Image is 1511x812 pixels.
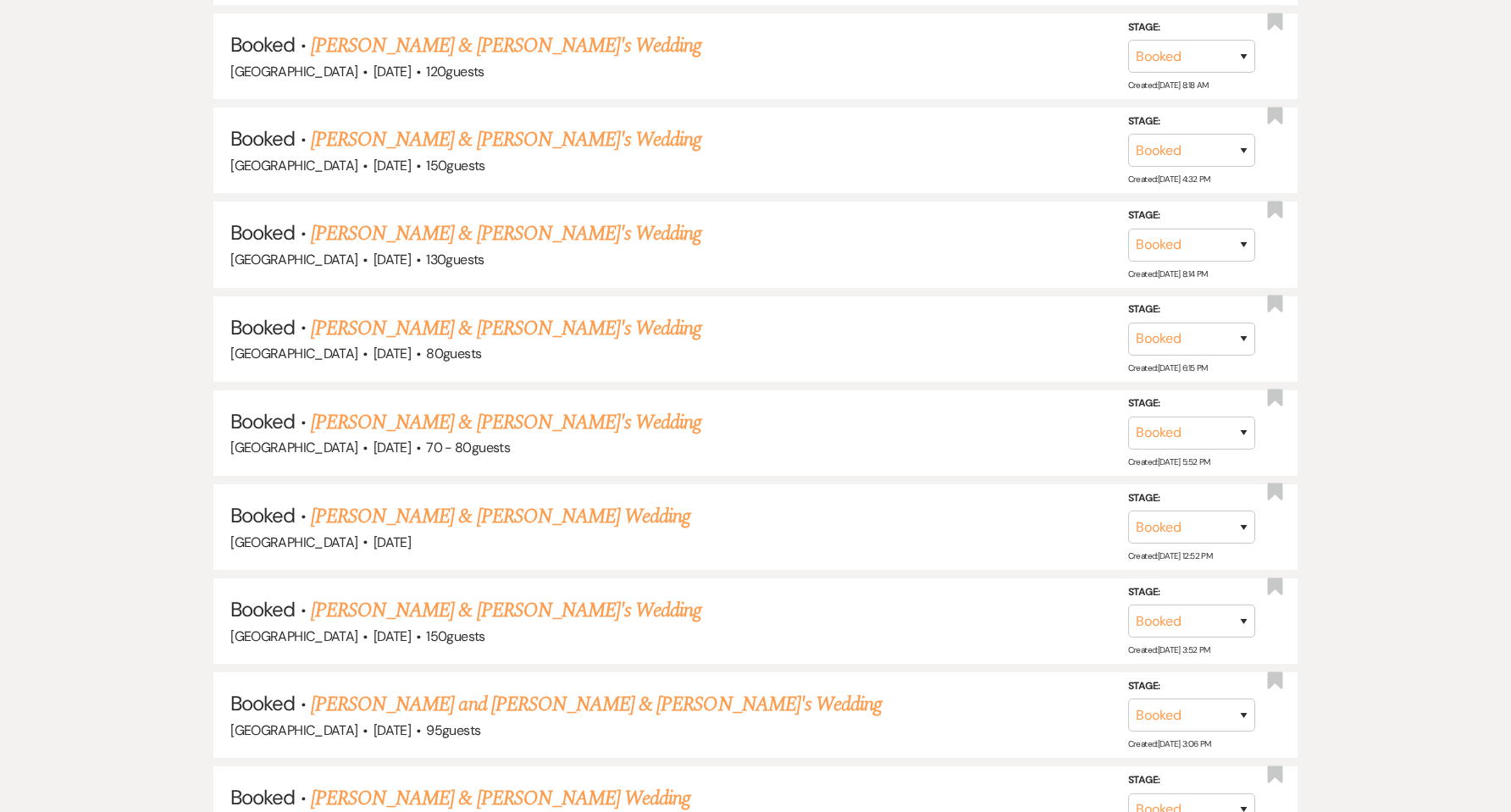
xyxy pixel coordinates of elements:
[311,218,702,249] a: [PERSON_NAME] & [PERSON_NAME]'s Wedding
[230,502,295,528] span: Booked
[1128,738,1211,749] span: Created: [DATE] 3:06 PM
[374,63,411,80] span: [DATE]
[1128,550,1212,561] span: Created: [DATE] 12:52 PM
[230,219,295,246] span: Booked
[374,157,411,174] span: [DATE]
[426,345,481,362] span: 80 guests
[1128,301,1255,319] label: Stage:
[374,345,411,362] span: [DATE]
[1128,362,1208,373] span: Created: [DATE] 6:15 PM
[311,124,702,155] a: [PERSON_NAME] & [PERSON_NAME]'s Wedding
[374,251,411,268] span: [DATE]
[1128,771,1255,790] label: Stage:
[426,439,510,456] span: 70 - 80 guests
[1128,18,1255,36] label: Stage:
[230,314,295,340] span: Booked
[1128,644,1210,655] span: Created: [DATE] 3:52 PM
[426,63,484,80] span: 120 guests
[311,595,702,626] a: [PERSON_NAME] & [PERSON_NAME]'s Wedding
[1128,268,1208,279] span: Created: [DATE] 8:14 PM
[230,784,295,810] span: Booked
[374,627,411,645] span: [DATE]
[1128,80,1209,91] span: Created: [DATE] 8:18 AM
[230,345,357,362] span: [GEOGRAPHIC_DATA]
[311,689,882,720] a: [PERSON_NAME] and [PERSON_NAME] & [PERSON_NAME]'s Wedding
[1128,113,1255,131] label: Stage:
[230,251,357,268] span: [GEOGRAPHIC_DATA]
[230,533,357,551] span: [GEOGRAPHIC_DATA]
[1128,677,1255,696] label: Stage:
[311,501,690,532] a: [PERSON_NAME] & [PERSON_NAME] Wedding
[311,313,702,344] a: [PERSON_NAME] & [PERSON_NAME]'s Wedding
[230,690,295,716] span: Booked
[311,30,702,61] a: [PERSON_NAME] & [PERSON_NAME]'s Wedding
[230,157,357,174] span: [GEOGRAPHIC_DATA]
[374,721,411,739] span: [DATE]
[1128,174,1210,185] span: Created: [DATE] 4:32 PM
[1128,395,1255,413] label: Stage:
[1128,583,1255,602] label: Stage:
[230,439,357,456] span: [GEOGRAPHIC_DATA]
[1128,207,1255,225] label: Stage:
[426,627,484,645] span: 150 guests
[230,31,295,58] span: Booked
[230,627,357,645] span: [GEOGRAPHIC_DATA]
[374,439,411,456] span: [DATE]
[426,157,484,174] span: 150 guests
[426,251,484,268] span: 130 guests
[1128,456,1210,467] span: Created: [DATE] 5:52 PM
[230,63,357,80] span: [GEOGRAPHIC_DATA]
[374,533,411,551] span: [DATE]
[230,596,295,622] span: Booked
[426,721,480,739] span: 95 guests
[230,408,295,434] span: Booked
[311,407,702,438] a: [PERSON_NAME] & [PERSON_NAME]'s Wedding
[230,721,357,739] span: [GEOGRAPHIC_DATA]
[230,125,295,152] span: Booked
[1128,489,1255,507] label: Stage:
